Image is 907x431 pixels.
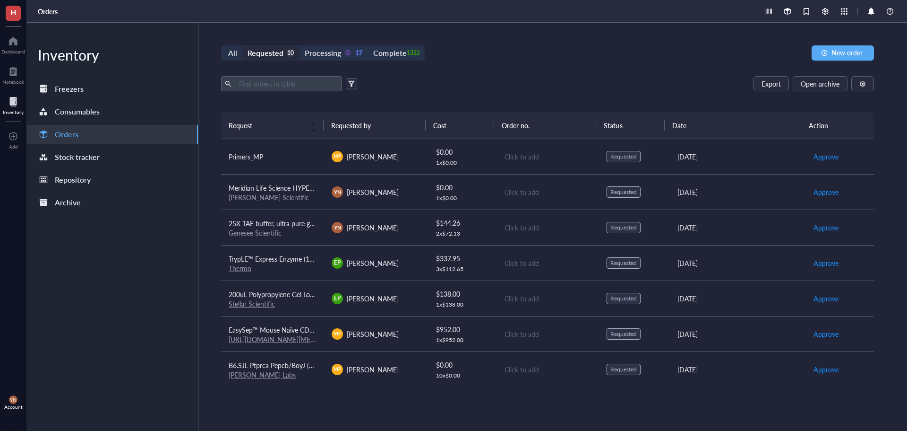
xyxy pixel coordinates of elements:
th: Status [596,112,664,139]
th: Action [801,112,870,139]
span: 200uL Polypropylene Gel Loading Tips For Universal Pipettes, RNase and DNase Free, Sterile, Round... [229,290,608,299]
div: 10 [286,49,294,57]
div: Click to add [505,151,591,162]
th: Requested by [324,112,426,139]
div: $ 337.95 [436,253,489,264]
div: [DATE] [677,364,798,375]
div: $ 952.00 [436,324,489,334]
div: $ 138.00 [436,289,489,299]
a: Consumables [26,102,198,121]
div: 1 x $ 952.00 [436,336,489,344]
a: [PERSON_NAME] Labs [229,370,296,379]
span: [PERSON_NAME] [347,223,399,232]
td: Click to add [496,281,599,316]
div: Freezers [55,82,84,96]
div: 17 [355,49,363,57]
div: 2 x $ 72.13 [436,230,489,237]
span: Approve [813,364,839,375]
a: Inventory [3,94,24,115]
div: Complete [373,46,406,60]
div: [DATE] [677,222,798,233]
span: TrypLE™ Express Enzyme (1X), no [MEDICAL_DATA] red [229,254,392,264]
span: Export [762,80,781,88]
div: Requested [610,153,637,160]
span: YN [334,223,341,231]
div: [DATE] [677,151,798,162]
span: Meridian Life Science HYPERLADDER IV 100 LANES [229,183,383,193]
div: Requested [610,330,637,338]
span: 25X TAE buffer, ultra pure grade [229,219,323,228]
input: Find orders in table [235,77,338,91]
span: B6.SJL-Ptprca Pepcb/BoyJ (B6CD45.1) [229,361,341,370]
div: Requested [610,259,637,267]
div: All [228,46,237,60]
span: [PERSON_NAME] [347,152,399,161]
span: [PERSON_NAME] [347,258,399,268]
span: Request [229,120,305,131]
span: EP [334,259,341,267]
div: Click to add [505,364,591,375]
a: [URL][DOMAIN_NAME][MEDICAL_DATA] [229,334,351,344]
span: Approve [813,293,839,304]
div: Consumables [55,105,100,118]
button: Approve [813,185,839,200]
div: 1 x $ 0.00 [436,159,489,167]
button: Approve [813,220,839,235]
a: Dashboard [1,34,25,54]
td: Click to add [496,139,599,175]
div: Account [4,404,23,410]
div: [PERSON_NAME] Scientific [229,193,317,202]
div: Click to add [505,258,591,268]
span: MP [334,330,341,337]
span: [PERSON_NAME] [347,294,399,303]
span: Approve [813,151,839,162]
span: YN [334,188,341,196]
td: Click to add [496,174,599,210]
div: 0 [344,49,352,57]
th: Date [665,112,801,139]
div: Repository [55,173,91,186]
span: YN [10,397,17,403]
div: Requested [610,295,637,302]
div: $ 0.00 [436,147,489,157]
span: Primers_MP [229,152,263,161]
div: Add [9,144,18,150]
div: Requested [610,224,637,231]
div: Click to add [505,222,591,233]
div: [DATE] [677,187,798,197]
div: 1322 [410,49,418,57]
td: Click to add [496,245,599,281]
a: Freezers [26,79,198,98]
div: Click to add [505,329,591,339]
div: $ 0.00 [436,360,489,370]
div: Processing [305,46,341,60]
th: Cost [426,112,494,139]
button: Open archive [793,76,847,91]
div: 3 x $ 112.65 [436,265,489,273]
div: Dashboard [1,49,25,54]
button: New order [812,45,874,61]
div: segmented control [221,45,425,61]
div: [DATE] [677,329,798,339]
div: $ 144.26 [436,218,489,228]
a: Stock tracker [26,148,198,167]
button: Approve [813,362,839,377]
div: Inventory [26,45,198,64]
span: [PERSON_NAME] [347,365,399,374]
div: Requested [610,188,637,196]
div: Click to add [505,187,591,197]
div: Archive [55,196,81,209]
div: Requested [610,366,637,373]
a: Archive [26,193,198,212]
div: [DATE] [677,293,798,304]
div: Stock tracker [55,150,100,164]
span: New order [831,49,863,56]
div: Inventory [3,109,24,115]
span: MP [334,153,341,160]
th: Request [221,112,324,139]
button: Approve [813,326,839,342]
button: Approve [813,291,839,306]
div: Genesee Scientific [229,229,317,237]
span: [PERSON_NAME] [347,329,399,339]
td: Click to add [496,352,599,387]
